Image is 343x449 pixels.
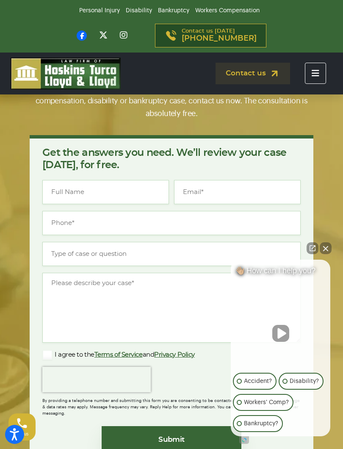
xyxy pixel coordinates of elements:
button: Unmute video [272,325,289,342]
a: Privacy Policy [154,352,195,358]
button: Close Intaker Chat Widget [320,242,332,254]
p: Accident? [244,376,272,386]
input: Full Name [42,180,169,204]
a: Workers Compensation [195,8,260,14]
a: Contact us [216,63,290,84]
p: Get the answers you need. We’ll review your case [DATE], for free. [42,147,301,172]
a: Contact us [DATE][PHONE_NUMBER] [155,24,266,47]
p: Bankruptcy? [244,419,278,429]
a: Terms of Service [94,352,143,358]
div: 👋🏼 How can I help you? [231,266,330,280]
button: Toggle navigation [305,63,326,84]
a: Disability [126,8,152,14]
a: Personal Injury [79,8,120,14]
a: Bankruptcy [158,8,189,14]
p: Contact us [DATE] [182,28,257,43]
label: I agree to the and [42,350,195,360]
input: Type of case or question [42,242,301,266]
p: Workers' Comp? [244,397,289,407]
p: Disability? [290,376,319,386]
iframe: reCAPTCHA [42,367,151,392]
span: [PHONE_NUMBER] [182,34,257,43]
input: Email* [174,180,301,204]
div: By providing a telephone number and submitting this form you are consenting to be contacted by SM... [42,392,301,417]
a: Open direct chat [307,242,318,254]
img: logo [11,58,121,89]
a: Open intaker chat [239,436,249,444]
input: Phone* [42,211,301,235]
